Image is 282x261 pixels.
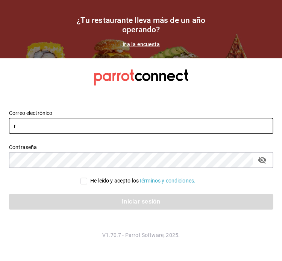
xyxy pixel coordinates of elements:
div: He leído y acepto los [90,177,196,185]
h1: ¿Tu restaurante lleva más de un año operando? [66,16,216,35]
input: Ingresa tu correo electrónico [9,118,273,134]
label: Correo electrónico [9,110,273,116]
a: Términos y condiciones. [139,178,196,184]
button: passwordField [256,154,268,166]
a: Ir a la encuesta [122,41,159,47]
label: Contraseña [9,145,273,150]
p: V1.70.7 - Parrot Software, 2025. [9,231,273,239]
